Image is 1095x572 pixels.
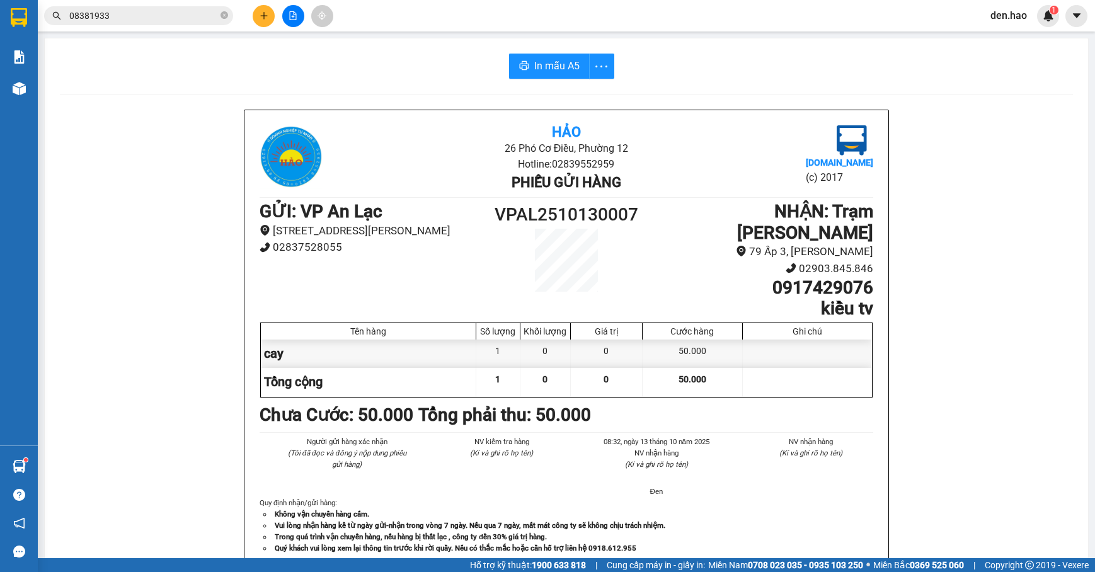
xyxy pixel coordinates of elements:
[260,222,490,239] li: [STREET_ADDRESS][PERSON_NAME]
[594,447,719,459] li: NV nhận hàng
[52,11,61,20] span: search
[221,11,228,19] span: close-circle
[746,326,869,336] div: Ghi chú
[646,326,739,336] div: Cước hàng
[362,156,771,172] li: Hotline: 02839552959
[1065,5,1087,27] button: caret-down
[479,326,517,336] div: Số lượng
[490,201,643,229] h1: VPAL2510130007
[643,298,873,319] h1: kiều tv
[589,54,614,79] button: more
[476,340,520,368] div: 1
[1052,6,1056,14] span: 1
[318,11,326,20] span: aim
[253,5,275,27] button: plus
[470,449,533,457] i: (Kí và ghi rõ họ tên)
[261,340,476,368] div: cay
[643,340,743,368] div: 50.000
[260,497,873,554] div: Quy định nhận/gửi hàng :
[13,546,25,558] span: message
[736,246,747,256] span: environment
[221,10,228,22] span: close-circle
[282,5,304,27] button: file-add
[260,201,382,222] b: GỬI : VP An Lạc
[260,11,268,20] span: plus
[737,201,873,243] b: NHẬN : Trạm [PERSON_NAME]
[418,404,591,425] b: Tổng phải thu: 50.000
[571,340,643,368] div: 0
[519,60,529,72] span: printer
[532,560,586,570] strong: 1900 633 818
[980,8,1037,23] span: den.hao
[542,374,547,384] span: 0
[362,140,771,156] li: 26 Phó Cơ Điều, Phường 12
[440,436,565,447] li: NV kiểm tra hàng
[748,560,863,570] strong: 0708 023 035 - 0935 103 250
[260,404,413,425] b: Chưa Cước : 50.000
[866,563,870,568] span: ⚪️
[285,436,410,447] li: Người gửi hàng xác nhận
[806,157,873,168] b: [DOMAIN_NAME]
[594,436,719,447] li: 08:32, ngày 13 tháng 10 năm 2025
[643,277,873,299] h1: 0917429076
[607,558,705,572] span: Cung cấp máy in - giấy in:
[13,82,26,95] img: warehouse-icon
[264,326,473,336] div: Tên hàng
[1071,10,1082,21] span: caret-down
[260,225,270,236] span: environment
[260,125,323,188] img: logo.jpg
[595,558,597,572] span: |
[509,54,590,79] button: printerIn mẫu A5
[260,242,270,253] span: phone
[1043,10,1054,21] img: icon-new-feature
[13,517,25,529] span: notification
[264,374,323,389] span: Tổng cộng
[275,532,547,541] strong: Trong quá trình vận chuyển hàng, nếu hàng bị thất lạc , công ty đền 30% giá trị hàng.
[13,489,25,501] span: question-circle
[837,125,867,156] img: logo.jpg
[275,510,369,518] strong: Không vận chuyển hàng cấm.
[1050,6,1058,14] sup: 1
[520,340,571,368] div: 0
[311,5,333,27] button: aim
[779,449,842,457] i: (Kí và ghi rõ họ tên)
[275,544,636,552] strong: Quý khách vui lòng xem lại thông tin trước khi rời quầy. Nếu có thắc mắc hoặc cần hỗ trợ liên hệ ...
[13,50,26,64] img: solution-icon
[594,486,719,497] li: Đen
[679,374,706,384] span: 50.000
[910,560,964,570] strong: 0369 525 060
[643,260,873,277] li: 02903.845.846
[13,460,26,473] img: warehouse-icon
[806,169,873,185] li: (c) 2017
[11,8,27,27] img: logo-vxr
[625,460,688,469] i: (Kí và ghi rõ họ tên)
[534,58,580,74] span: In mẫu A5
[289,11,297,20] span: file-add
[1025,561,1034,569] span: copyright
[574,326,639,336] div: Giá trị
[604,374,609,384] span: 0
[495,374,500,384] span: 1
[288,449,406,469] i: (Tôi đã đọc và đồng ý nộp dung phiếu gửi hàng)
[512,174,621,190] b: Phiếu gửi hàng
[275,521,665,530] strong: Vui lòng nhận hàng kể từ ngày gửi-nhận trong vòng 7 ngày. Nếu qua 7 ngày, mất mát công ty sẽ khôn...
[643,243,873,260] li: 79 Ấp 3, [PERSON_NAME]
[24,458,28,462] sup: 1
[524,326,567,336] div: Khối lượng
[786,263,796,273] span: phone
[69,9,218,23] input: Tìm tên, số ĐT hoặc mã đơn
[708,558,863,572] span: Miền Nam
[470,558,586,572] span: Hỗ trợ kỹ thuật:
[590,59,614,74] span: more
[749,436,874,447] li: NV nhận hàng
[552,124,581,140] b: Hảo
[873,558,964,572] span: Miền Bắc
[973,558,975,572] span: |
[260,239,490,256] li: 02837528055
